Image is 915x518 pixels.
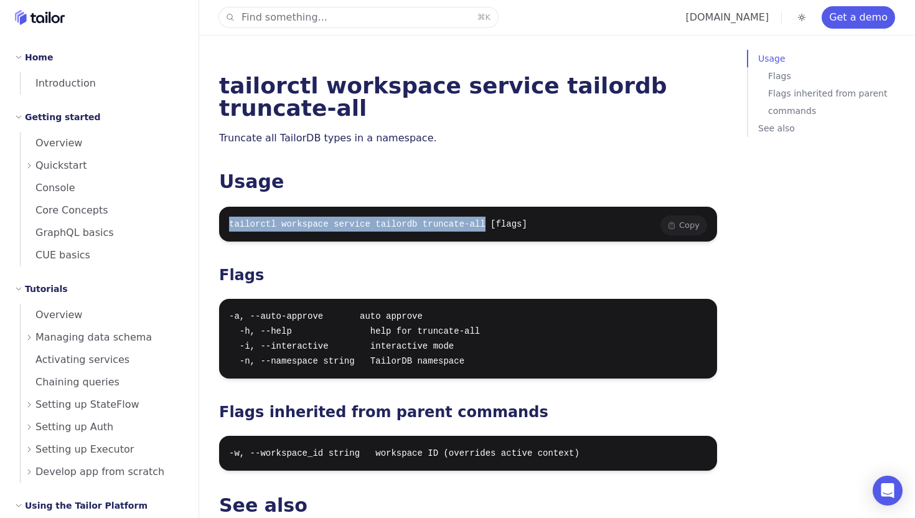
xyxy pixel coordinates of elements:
a: Flags [219,266,264,284]
span: Setting up StateFlow [35,396,139,413]
span: Overview [21,309,82,321]
a: Flags inherited from parent commands [768,85,910,120]
span: Chaining queries [21,376,120,388]
a: Home [15,10,65,25]
span: Overview [21,137,82,149]
code: -a, --auto-approve auto approve -h, --help help for truncate-all -i, --interactive interactive mo... [229,311,480,366]
kbd: K [485,12,490,22]
span: Setting up Executor [35,441,134,458]
button: Find something...⌘K [219,7,498,27]
span: CUE basics [21,249,90,261]
span: Quickstart [35,157,87,174]
a: Activating services [21,349,184,371]
div: Open Intercom Messenger [873,476,903,506]
a: See also [758,120,910,137]
a: Console [21,177,184,199]
a: CUE basics [21,244,184,266]
span: Managing data schema [35,329,152,346]
code: tailorctl workspace service tailordb truncate-all [flags] [229,219,527,229]
a: Flags [768,67,910,85]
a: GraphQL basics [21,222,184,244]
a: Overview [21,304,184,326]
p: Truncate all TailorDB types in a namespace. [219,129,717,147]
a: Overview [21,132,184,154]
span: Introduction [21,77,96,89]
a: Core Concepts [21,199,184,222]
a: Get a demo [822,6,895,29]
span: GraphQL basics [21,227,114,238]
a: Flags inherited from parent commands [219,403,548,421]
h2: Getting started [25,110,101,125]
span: Setting up Auth [35,418,113,436]
h2: Using the Tailor Platform [25,498,148,513]
a: Usage [219,171,284,192]
kbd: ⌘ [477,12,485,22]
h2: Tutorials [25,281,68,296]
span: Develop app from scratch [35,463,164,481]
span: Core Concepts [21,204,108,216]
a: [DOMAIN_NAME] [685,11,769,23]
a: Chaining queries [21,371,184,393]
button: Toggle dark mode [794,10,809,25]
h1: tailorctl workspace service tailordb truncate-all [219,75,717,120]
span: Console [21,182,75,194]
button: Copy [660,215,707,235]
a: Usage [758,50,910,67]
a: See also [219,494,307,516]
h2: Home [25,50,53,65]
code: -w, --workspace_id string workspace ID (overrides active context) [229,448,579,458]
span: Activating services [21,354,129,365]
a: Introduction [21,72,184,95]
